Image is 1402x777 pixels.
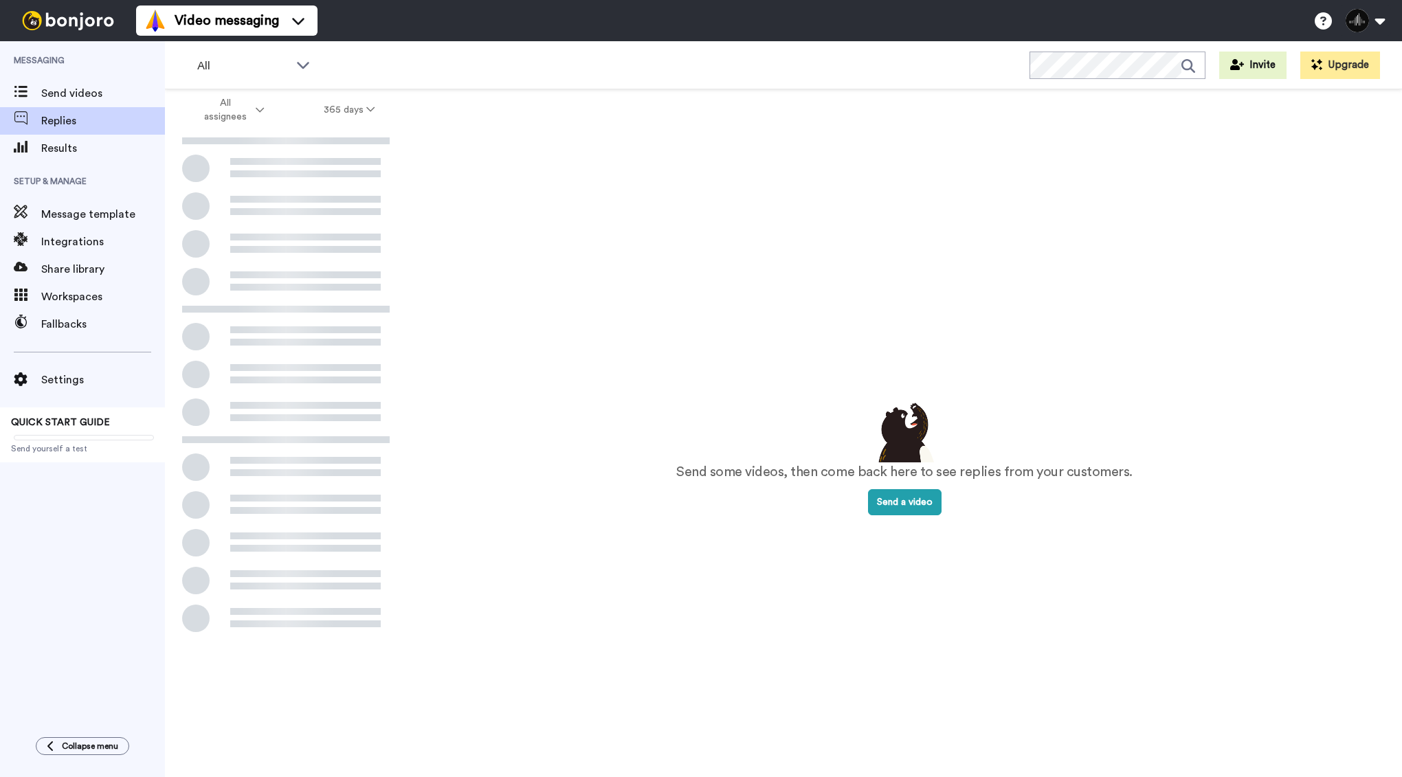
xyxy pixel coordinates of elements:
[11,418,110,427] span: QUICK START GUIDE
[197,58,289,74] span: All
[41,261,165,278] span: Share library
[41,234,165,250] span: Integrations
[294,98,405,122] button: 365 days
[41,372,165,388] span: Settings
[870,399,939,462] img: results-emptystates.png
[868,489,942,515] button: Send a video
[41,206,165,223] span: Message template
[16,11,120,30] img: bj-logo-header-white.svg
[1300,52,1380,79] button: Upgrade
[41,140,165,157] span: Results
[36,737,129,755] button: Collapse menu
[41,85,165,102] span: Send videos
[41,289,165,305] span: Workspaces
[175,11,279,30] span: Video messaging
[62,741,118,752] span: Collapse menu
[868,497,942,507] a: Send a video
[41,113,165,129] span: Replies
[11,443,154,454] span: Send yourself a test
[676,462,1133,482] p: Send some videos, then come back here to see replies from your customers.
[168,91,294,129] button: All assignees
[1219,52,1287,79] button: Invite
[41,316,165,333] span: Fallbacks
[144,10,166,32] img: vm-color.svg
[197,96,253,124] span: All assignees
